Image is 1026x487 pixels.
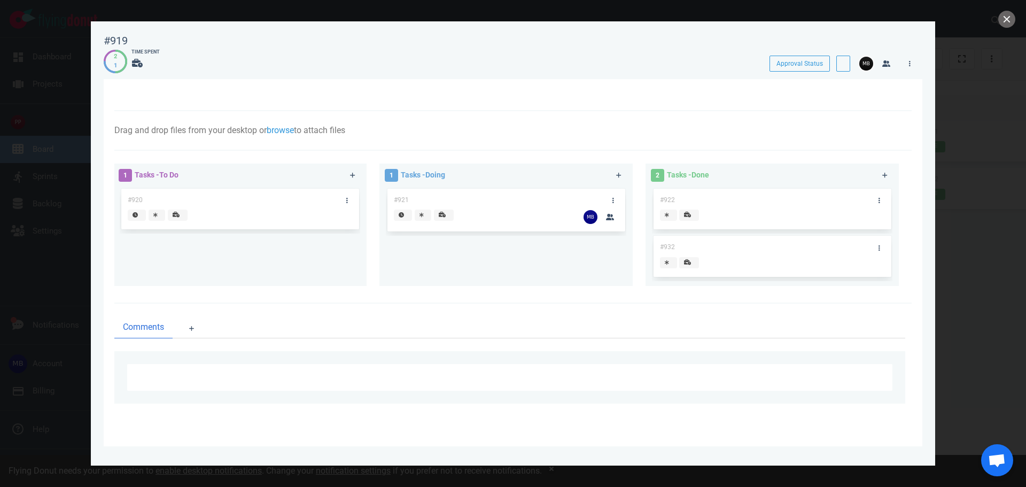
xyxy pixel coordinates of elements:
span: 2 [651,169,664,182]
div: 1 [114,61,117,71]
span: to attach files [294,125,345,135]
img: 26 [859,57,873,71]
span: Comments [123,321,164,334]
div: #919 [104,34,128,48]
span: Tasks - To Do [135,171,178,179]
span: Tasks - Done [667,171,709,179]
span: #922 [660,196,675,204]
span: Tasks - Doing [401,171,445,179]
span: #921 [394,196,409,204]
div: Time Spent [131,49,160,56]
a: Open de chat [981,444,1013,476]
span: 1 [119,169,132,182]
span: 1 [385,169,398,182]
div: 2 [114,52,117,61]
button: close [998,11,1015,28]
span: #932 [660,243,675,251]
a: browse [267,125,294,135]
span: Drag and drop files from your desktop or [114,125,267,135]
button: Approval Status [770,56,830,72]
span: #920 [128,196,143,204]
img: 26 [584,210,597,224]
